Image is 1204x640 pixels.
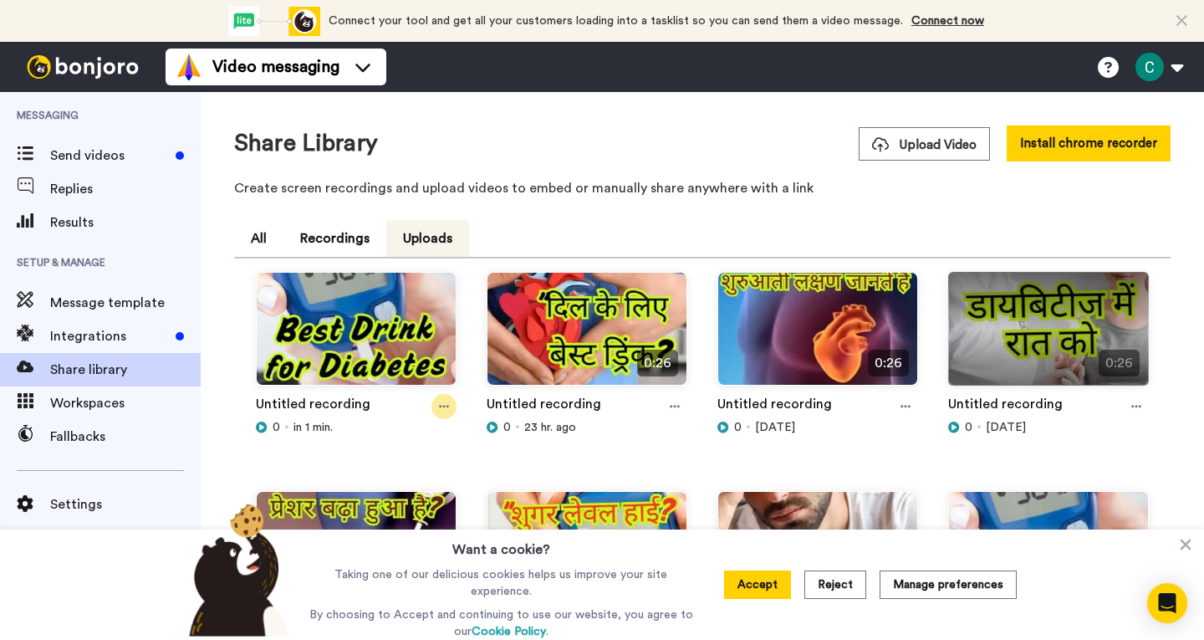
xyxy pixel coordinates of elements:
[50,494,201,515] span: Settings
[724,571,791,599] button: Accept
[256,419,457,436] div: in 1 min.
[949,273,1148,399] img: c4301359-6507-4e56-bc2f-7292f21fb57f_thumbnail_source_1759728605.jpg
[50,360,201,380] span: Share library
[872,136,977,154] span: Upload Video
[948,419,1149,436] div: [DATE]
[1007,125,1171,161] button: Install chrome recorder
[305,607,697,640] p: By choosing to Accept and continuing to use our website, you agree to our .
[234,220,283,257] button: All
[50,146,169,166] span: Send videos
[804,571,866,599] button: Reject
[965,419,972,436] span: 0
[212,55,339,79] span: Video messaging
[305,566,697,600] p: Taking one of our delicious cookies helps us improve your site experience.
[868,350,909,376] span: 0:26
[487,394,601,419] a: Untitled recording
[717,419,918,436] div: [DATE]
[718,492,917,618] img: b43b00f8-6ebf-4c96-8a81-7c1c382d85a7_thumbnail_source_1759469287.jpg
[718,273,917,399] img: 7810e6be-7807-4b29-9c48-04e555c7b5ed_thumbnail_source_1759815899.jpg
[234,131,378,156] h1: Share Library
[386,220,469,257] button: Uploads
[487,492,686,618] img: 3ffc4c0a-5d8b-4c92-aab2-9aaca28881ea_thumbnail_source_1759555354.jpg
[20,55,145,79] img: bj-logo-header-white.svg
[1099,350,1140,376] span: 0:26
[50,393,201,413] span: Workspaces
[859,127,990,161] button: Upload Video
[880,571,1017,599] button: Manage preferences
[948,394,1063,419] a: Untitled recording
[911,15,984,27] a: Connect now
[472,626,546,637] a: Cookie Policy
[503,419,511,436] span: 0
[257,273,456,399] img: 098869ac-91b8-40fe-8584-32c92d8f179c_thumbnail_source_1759987786.jpg
[949,492,1148,618] img: 4e2638fe-a575-4192-933e-6679b01d82bd_thumbnail_source_1759382326.jpg
[329,15,903,27] span: Connect your tool and get all your customers loading into a tasklist so you can send them a video...
[734,419,742,436] span: 0
[487,419,687,436] div: 23 hr. ago
[256,394,370,419] a: Untitled recording
[283,220,386,257] button: Recordings
[50,179,201,199] span: Replies
[50,326,169,346] span: Integrations
[50,293,201,313] span: Message template
[637,350,678,376] span: 0:26
[273,419,280,436] span: 0
[50,427,201,447] span: Fallbacks
[1147,583,1187,623] div: Open Intercom Messenger
[176,54,202,80] img: vm-color.svg
[717,394,832,419] a: Untitled recording
[50,212,201,233] span: Results
[452,530,550,560] h3: Want a cookie?
[487,273,686,399] img: 8130d863-96c7-4ae2-91fe-0c502ec0f310_thumbnail_source_1759903425.jpg
[234,178,1171,198] p: Create screen recordings and upload videos to embed or manually share anywhere with a link
[228,7,320,36] div: animation
[257,492,456,618] img: 0d1d2994-f04d-49cc-a07b-a544b166d4fa_thumbnail_source_1759641459.jpg
[174,503,298,637] img: bear-with-cookie.png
